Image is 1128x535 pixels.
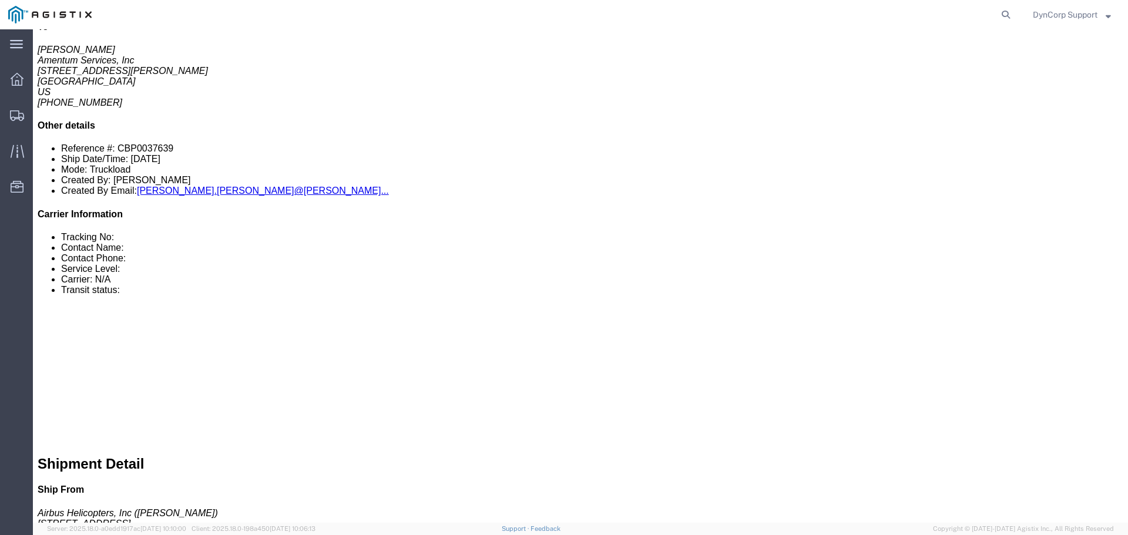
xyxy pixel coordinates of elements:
span: [DATE] 10:10:00 [140,525,186,532]
span: Server: 2025.18.0-a0edd1917ac [47,525,186,532]
span: Client: 2025.18.0-198a450 [192,525,315,532]
span: Copyright © [DATE]-[DATE] Agistix Inc., All Rights Reserved [933,524,1114,534]
a: Feedback [531,525,560,532]
button: DynCorp Support [1032,8,1112,22]
a: Support [502,525,531,532]
span: [DATE] 10:06:13 [270,525,315,532]
iframe: FS Legacy Container [33,29,1128,523]
img: logo [8,6,92,23]
span: DynCorp Support [1033,8,1097,21]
